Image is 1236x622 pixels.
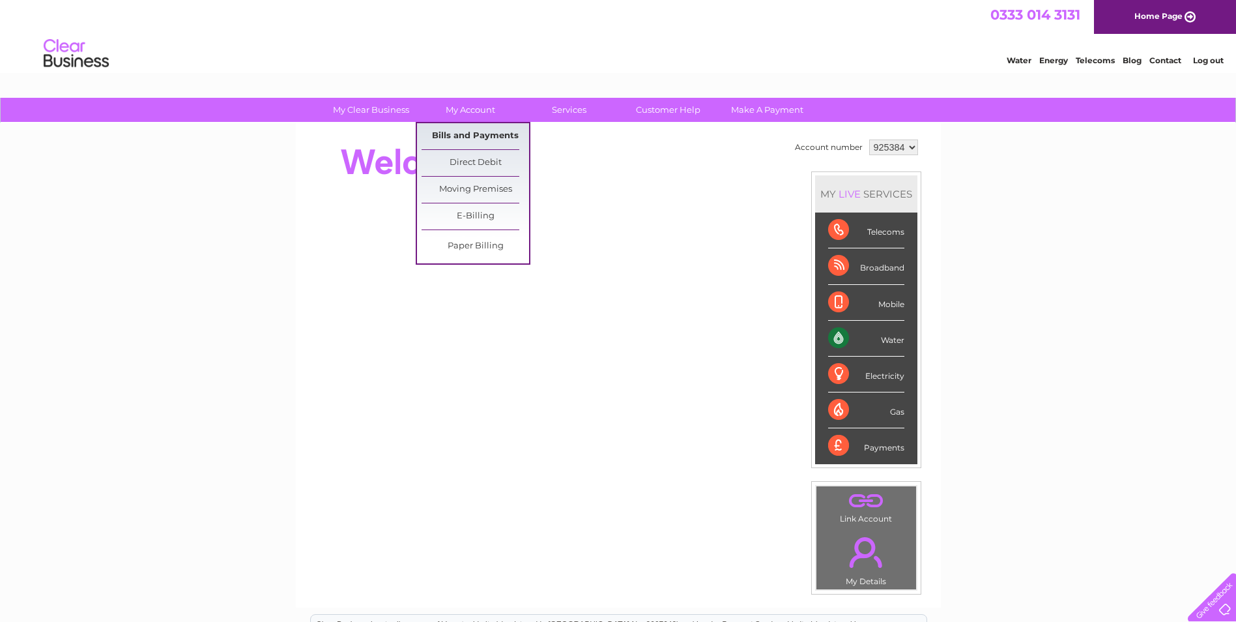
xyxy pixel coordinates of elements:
[311,7,927,63] div: Clear Business is a trading name of Verastar Limited (registered in [GEOGRAPHIC_DATA] No. 3667643...
[416,98,524,122] a: My Account
[828,248,904,284] div: Broadband
[820,490,913,512] a: .
[422,123,529,149] a: Bills and Payments
[828,321,904,357] div: Water
[1039,55,1068,65] a: Energy
[828,392,904,428] div: Gas
[1149,55,1181,65] a: Contact
[816,526,917,590] td: My Details
[422,203,529,230] a: E-Billing
[422,233,529,259] a: Paper Billing
[828,428,904,464] div: Payments
[792,136,866,158] td: Account number
[1193,55,1224,65] a: Log out
[614,98,722,122] a: Customer Help
[815,175,917,213] div: MY SERVICES
[836,188,863,200] div: LIVE
[43,34,109,74] img: logo.png
[820,529,913,575] a: .
[1076,55,1115,65] a: Telecoms
[1007,55,1031,65] a: Water
[422,177,529,203] a: Moving Premises
[828,357,904,392] div: Electricity
[990,7,1080,23] a: 0333 014 3131
[1123,55,1142,65] a: Blog
[317,98,425,122] a: My Clear Business
[828,285,904,321] div: Mobile
[515,98,623,122] a: Services
[713,98,821,122] a: Make A Payment
[828,213,904,248] div: Telecoms
[422,150,529,176] a: Direct Debit
[816,486,917,527] td: Link Account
